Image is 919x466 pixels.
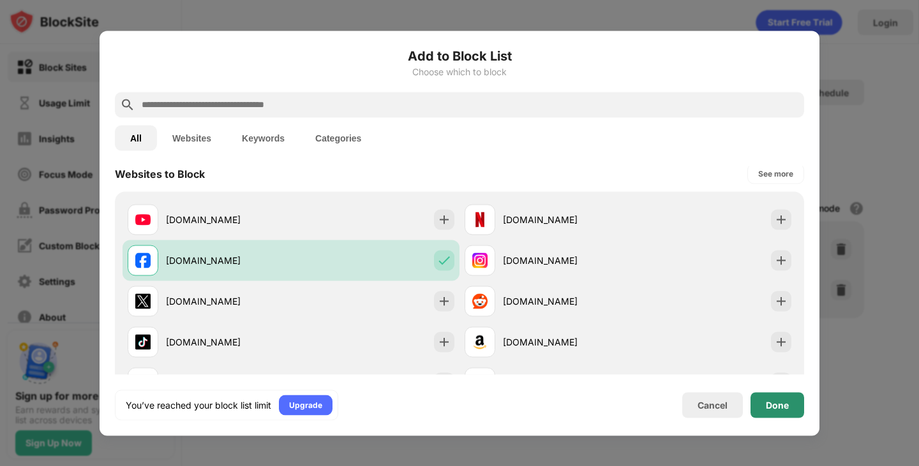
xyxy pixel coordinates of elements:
[503,213,628,226] div: [DOMAIN_NAME]
[115,167,205,180] div: Websites to Block
[135,252,151,268] img: favicons
[166,335,291,349] div: [DOMAIN_NAME]
[115,125,157,150] button: All
[766,400,789,410] div: Done
[472,212,488,227] img: favicons
[300,125,377,150] button: Categories
[227,125,300,150] button: Keywords
[503,295,628,308] div: [DOMAIN_NAME]
[472,334,488,349] img: favicons
[135,293,151,309] img: favicons
[472,252,488,268] img: favicons
[166,295,291,308] div: [DOMAIN_NAME]
[166,213,291,226] div: [DOMAIN_NAME]
[503,335,628,349] div: [DOMAIN_NAME]
[135,334,151,349] img: favicons
[289,398,322,411] div: Upgrade
[126,398,271,411] div: You’ve reached your block list limit
[120,97,135,112] img: search.svg
[698,400,728,411] div: Cancel
[115,66,804,76] div: Choose which to block
[135,212,151,227] img: favicons
[166,254,291,267] div: [DOMAIN_NAME]
[115,46,804,65] h6: Add to Block List
[472,293,488,309] img: favicons
[503,254,628,267] div: [DOMAIN_NAME]
[157,125,227,150] button: Websites
[758,167,793,180] div: See more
